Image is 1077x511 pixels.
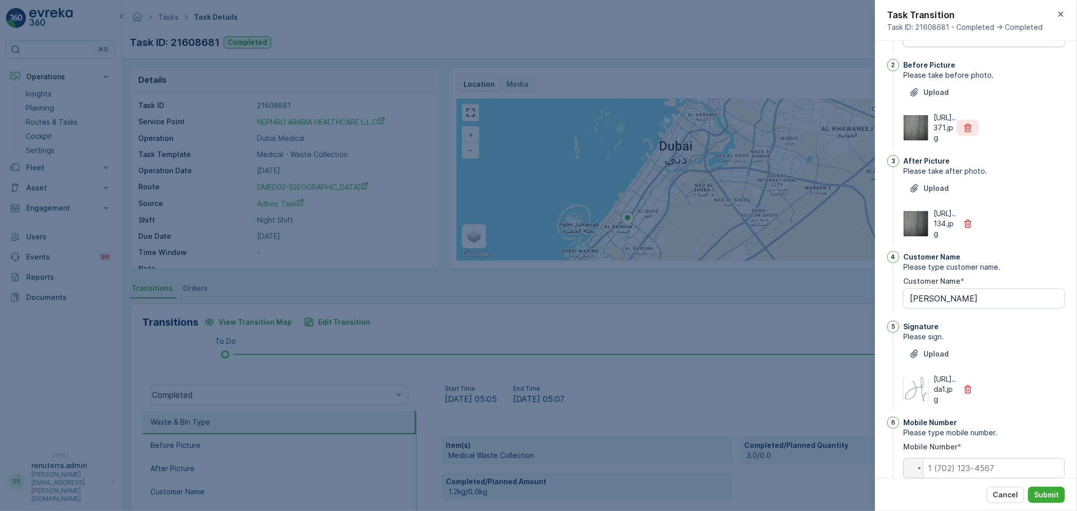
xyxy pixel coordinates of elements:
[903,277,960,285] label: Customer Name
[993,490,1018,500] p: Cancel
[924,349,949,359] p: Upload
[903,166,1065,176] span: Please take after photo.
[887,59,899,71] div: 2
[903,70,1065,80] span: Please take before photo.
[903,60,955,70] p: Before Picture
[934,113,957,143] p: [URL]..371.jpg
[887,251,899,263] div: 4
[887,321,899,333] div: 5
[904,211,928,236] img: Media Preview
[903,252,960,262] p: Customer Name
[904,377,928,402] img: Media Preview
[903,458,1065,478] input: 1 (702) 123-4567
[887,417,899,429] div: 6
[903,180,955,196] button: Upload File
[987,487,1024,503] button: Cancel
[903,346,955,362] button: Upload File
[903,428,1065,438] span: Please type mobile number.
[934,374,957,404] p: [URL]..da1.jpg
[887,8,1043,22] p: Task Transition
[903,442,957,451] label: Mobile Number
[1034,490,1059,500] p: Submit
[904,115,928,140] img: Media Preview
[903,332,1065,342] span: Please sign.
[903,322,939,332] p: Signature
[903,418,957,428] p: Mobile Number
[903,262,1065,272] span: Please type customer name.
[924,87,949,97] p: Upload
[903,156,950,166] p: After Picture
[903,84,955,100] button: Upload File
[1028,487,1065,503] button: Submit
[887,22,1043,32] span: Task ID: 21608681 - Completed -> Completed
[887,155,899,167] div: 3
[934,209,957,239] p: [URL]..134.jpg
[924,183,949,193] p: Upload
